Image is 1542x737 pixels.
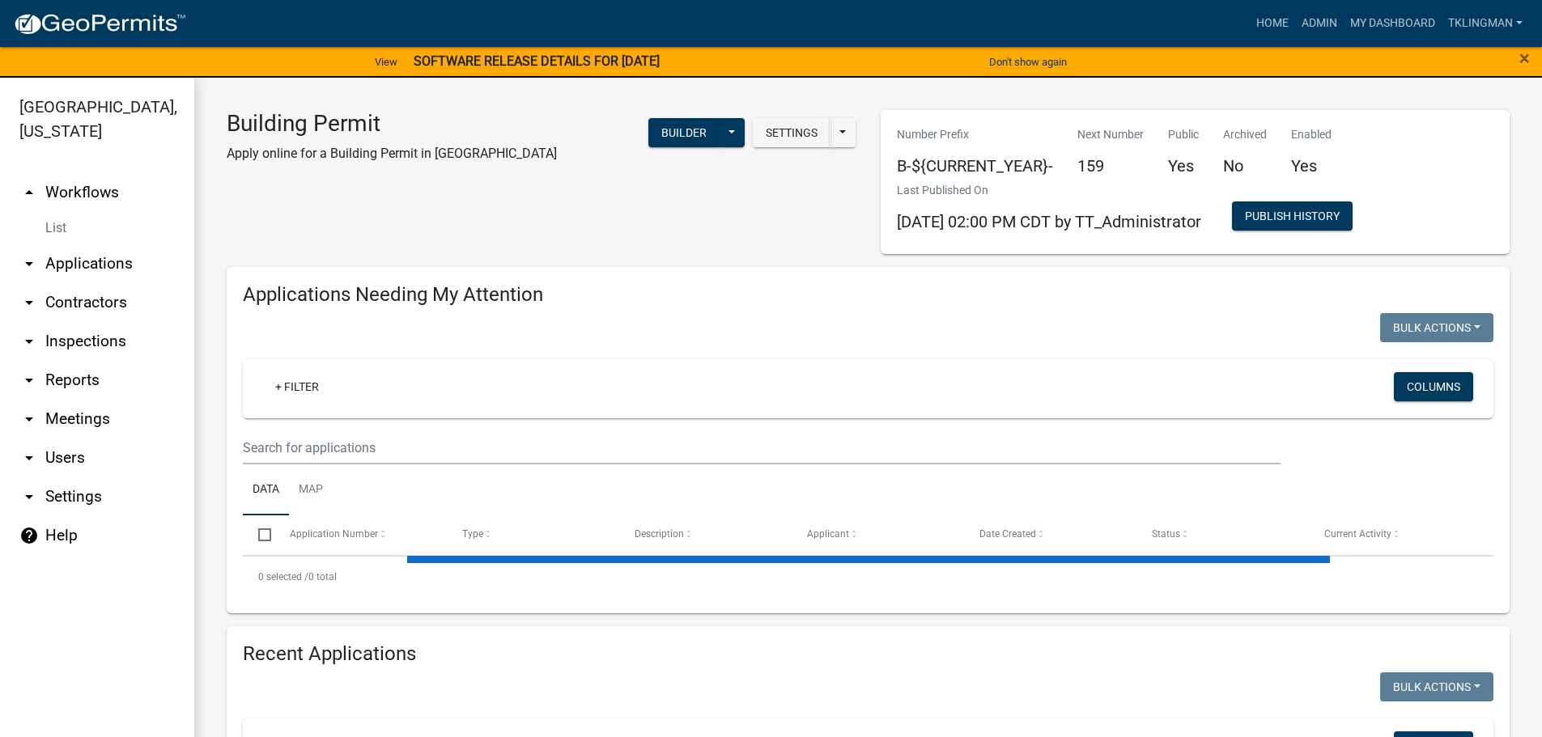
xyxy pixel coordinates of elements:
[227,110,557,138] h3: Building Permit
[289,464,333,516] a: Map
[1442,8,1529,39] a: tklingman
[243,642,1493,666] h4: Recent Applications
[1250,8,1295,39] a: Home
[1519,47,1530,70] span: ×
[243,515,274,554] datatable-header-cell: Select
[1168,156,1199,176] h5: Yes
[1291,126,1332,143] p: Enabled
[1394,372,1473,401] button: Columns
[1077,156,1144,176] h5: 159
[1152,528,1180,540] span: Status
[414,53,660,69] strong: SOFTWARE RELEASE DETAILS FOR [DATE]
[258,571,308,582] span: 0 selected /
[897,156,1053,176] h5: B-${CURRENT_YEAR}-
[1136,515,1309,554] datatable-header-cell: Status
[462,528,483,540] span: Type
[243,283,1493,307] h4: Applications Needing My Attention
[897,126,1053,143] p: Number Prefix
[792,515,964,554] datatable-header-cell: Applicant
[979,528,1036,540] span: Date Created
[262,372,332,401] a: + Filter
[1291,156,1332,176] h5: Yes
[19,526,39,545] i: help
[19,293,39,312] i: arrow_drop_down
[897,212,1201,231] span: [DATE] 02:00 PM CDT by TT_Administrator
[897,182,1201,199] p: Last Published On
[227,144,557,163] p: Apply online for a Building Permit in [GEOGRAPHIC_DATA]
[1168,126,1199,143] p: Public
[290,528,378,540] span: Application Number
[1380,313,1493,342] button: Bulk Actions
[19,332,39,351] i: arrow_drop_down
[274,515,446,554] datatable-header-cell: Application Number
[1519,49,1530,68] button: Close
[1232,210,1353,223] wm-modal-confirm: Workflow Publish History
[243,557,1493,597] div: 0 total
[964,515,1136,554] datatable-header-cell: Date Created
[1295,8,1344,39] a: Admin
[1380,672,1493,701] button: Bulk Actions
[635,528,684,540] span: Description
[19,183,39,202] i: arrow_drop_up
[1223,126,1267,143] p: Archived
[807,528,849,540] span: Applicant
[19,254,39,273] i: arrow_drop_down
[243,464,289,516] a: Data
[19,448,39,468] i: arrow_drop_down
[1232,201,1353,231] button: Publish History
[753,118,830,147] button: Settings
[983,49,1073,75] button: Don't show again
[243,431,1281,464] input: Search for applications
[1344,8,1442,39] a: My Dashboard
[19,409,39,429] i: arrow_drop_down
[446,515,618,554] datatable-header-cell: Type
[619,515,792,554] datatable-header-cell: Description
[1309,515,1481,554] datatable-header-cell: Current Activity
[1324,528,1391,540] span: Current Activity
[19,371,39,390] i: arrow_drop_down
[19,487,39,506] i: arrow_drop_down
[368,49,404,75] a: View
[648,118,720,147] button: Builder
[1223,156,1267,176] h5: No
[1077,126,1144,143] p: Next Number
